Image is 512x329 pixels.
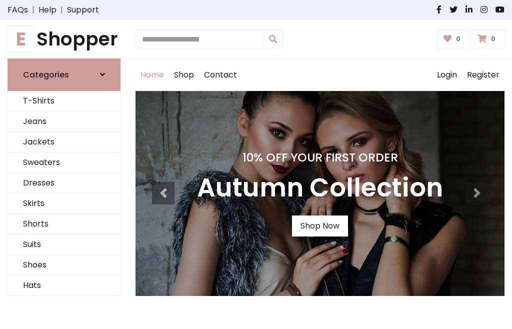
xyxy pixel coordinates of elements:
h3: Autumn Collection [197,172,443,203]
a: Shop [169,59,199,91]
a: Shorts [8,214,120,234]
a: Support [67,4,99,16]
span: | [56,4,67,16]
a: Jeans [8,111,120,132]
a: Hats [8,275,120,296]
a: Login [432,59,462,91]
a: 0 [437,29,469,48]
a: EShopper [7,28,120,50]
a: Sweaters [8,152,120,173]
a: Suits [8,234,120,255]
a: Home [135,59,169,91]
a: Contact [199,59,242,91]
a: Jackets [8,132,120,152]
a: T-Shirts [8,91,120,111]
a: FAQs [7,4,28,16]
span: | [28,4,38,16]
span: 0 [453,34,463,43]
span: E [7,25,34,52]
a: Skirts [8,193,120,214]
h4: 10% Off Your First Order [197,150,443,164]
span: 0 [488,34,498,43]
a: Categories [7,58,120,91]
h6: Categories [23,70,69,79]
a: Register [462,59,504,91]
a: Dresses [8,173,120,193]
a: Shoes [8,255,120,275]
h1: Shopper [7,28,120,50]
a: 0 [471,29,504,48]
a: Help [38,4,56,16]
a: Shop Now [292,215,348,236]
